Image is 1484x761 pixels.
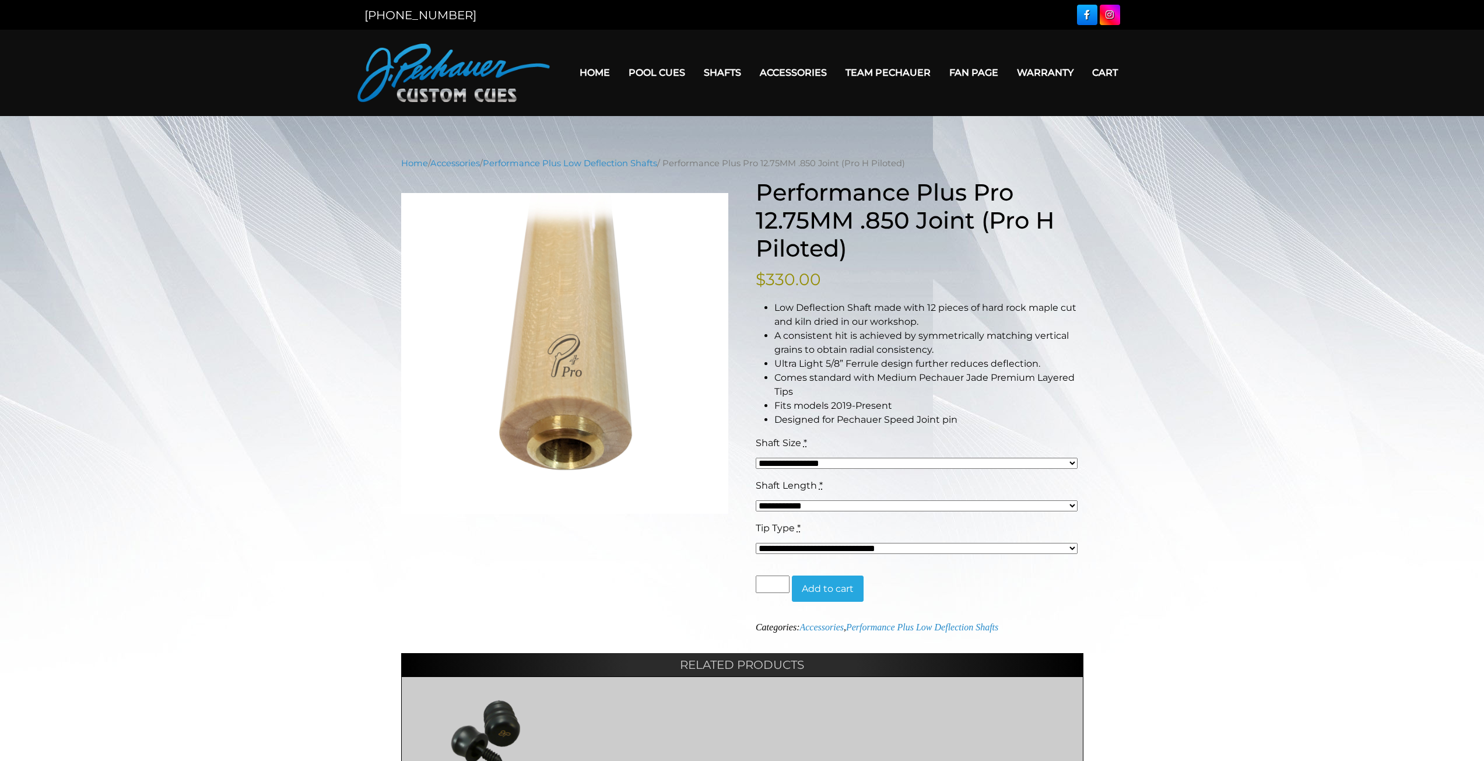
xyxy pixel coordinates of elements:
[756,178,1083,262] h1: Performance Plus Pro 12.75MM .850 Joint (Pro H Piloted)
[797,522,801,534] abbr: required
[483,158,657,169] a: Performance Plus Low Deflection Shafts
[570,58,619,87] a: Home
[774,413,1083,427] li: Designed for Pechauer Speed Joint pin
[804,437,807,448] abbr: required
[401,653,1083,676] h2: Related products
[774,399,1083,413] li: Fits models 2019-Present
[792,576,864,602] button: Add to cart
[750,58,836,87] a: Accessories
[774,357,1083,371] li: Ultra Light 5/8” Ferrule design further reduces deflection.
[694,58,750,87] a: Shafts
[819,480,823,491] abbr: required
[619,58,694,87] a: Pool Cues
[364,8,476,22] a: [PHONE_NUMBER]
[756,522,795,534] span: Tip Type
[756,269,766,289] span: $
[836,58,940,87] a: Team Pechauer
[756,480,817,491] span: Shaft Length
[401,193,729,514] img: pro-h-piloted-pro-scaled.jpg
[1083,58,1127,87] a: Cart
[774,371,1083,399] li: Comes standard with Medium Pechauer Jade Premium Layered Tips
[430,158,480,169] a: Accessories
[940,58,1008,87] a: Fan Page
[756,622,998,632] span: Categories: ,
[774,301,1083,329] li: Low Deflection Shaft made with 12 pieces of hard rock maple cut and kiln dried in our workshop.
[401,158,428,169] a: Home
[756,576,790,593] input: Product quantity
[774,329,1083,357] li: A consistent hit is achieved by symmetrically matching vertical grains to obtain radial consistency.
[357,44,550,102] img: Pechauer Custom Cues
[756,269,821,289] bdi: 330.00
[846,622,998,632] a: Performance Plus Low Deflection Shafts
[799,622,844,632] a: Accessories
[1008,58,1083,87] a: Warranty
[756,437,801,448] span: Shaft Size
[401,157,1083,170] nav: Breadcrumb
